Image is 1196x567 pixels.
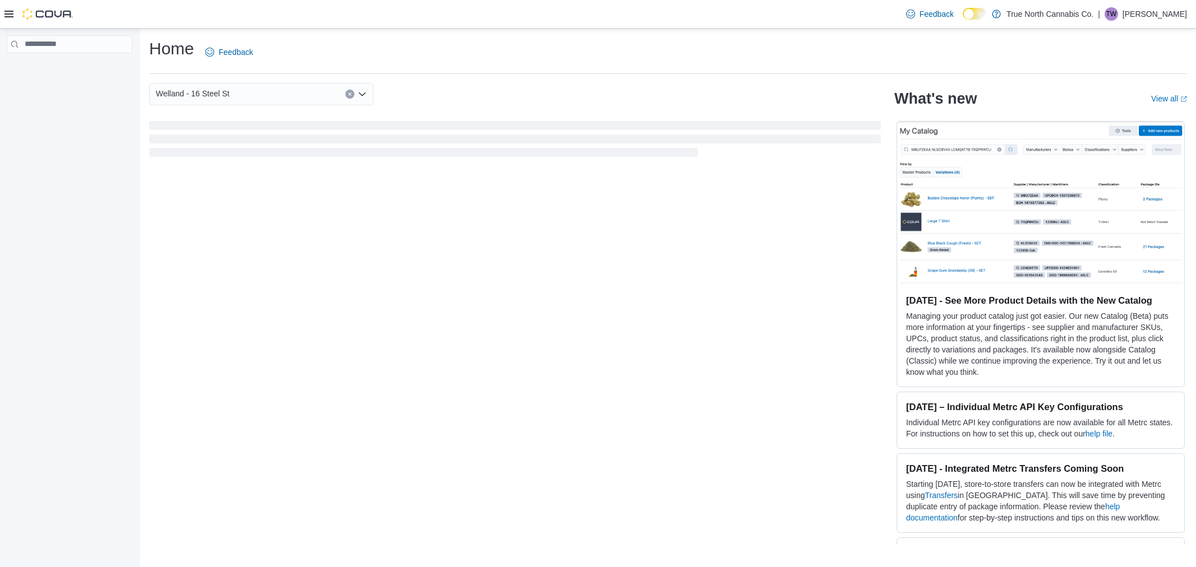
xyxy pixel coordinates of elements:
[906,310,1175,378] p: Managing your product catalog just got easier. Our new Catalog (Beta) puts more information at yo...
[156,87,229,100] span: Welland - 16 Steel St
[906,463,1175,474] h3: [DATE] - Integrated Metrc Transfers Coming Soon
[219,47,253,58] span: Feedback
[1086,429,1112,438] a: help file
[920,8,954,20] span: Feedback
[1098,7,1100,21] p: |
[894,90,977,108] h2: What's new
[902,3,958,25] a: Feedback
[963,8,986,20] input: Dark Mode
[925,491,958,500] a: Transfers
[201,41,257,63] a: Feedback
[22,8,73,20] img: Cova
[906,401,1175,412] h3: [DATE] – Individual Metrc API Key Configurations
[1006,7,1093,21] p: True North Cannabis Co.
[1106,7,1117,21] span: TW
[149,38,194,60] h1: Home
[1105,7,1118,21] div: Trey Whitwell
[1151,94,1187,103] a: View allExternal link
[1123,7,1187,21] p: [PERSON_NAME]
[906,417,1175,439] p: Individual Metrc API key configurations are now available for all Metrc states. For instructions ...
[345,90,354,99] button: Clear input
[358,90,367,99] button: Open list of options
[1180,96,1187,103] svg: External link
[906,478,1175,523] p: Starting [DATE], store-to-store transfers can now be integrated with Metrc using in [GEOGRAPHIC_D...
[7,55,132,82] nav: Complex example
[149,123,881,159] span: Loading
[906,295,1175,306] h3: [DATE] - See More Product Details with the New Catalog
